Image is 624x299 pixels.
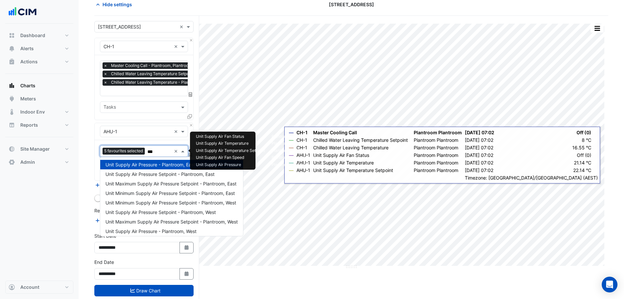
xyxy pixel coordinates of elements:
[189,38,193,42] button: Close
[9,159,15,165] app-icon: Admin
[268,147,294,154] td: Plantroom
[193,161,268,168] td: Unit Supply Air Pressure
[174,128,180,135] span: Clear
[105,190,235,196] span: Unit Minimum Supply Air Pressure Setpoint - Plantroom, East
[103,62,108,69] span: ×
[5,79,73,92] button: Charts
[103,103,116,112] div: Tasks
[20,159,35,165] span: Admin
[105,209,216,215] span: Unit Supply Air Pressure Setpoint - Plantroom, West
[20,96,36,102] span: Meters
[94,259,114,266] label: End Date
[5,105,73,118] button: Indoor Env
[105,171,215,177] span: Unit Supply Air Pressure Setpoint - Plantroom, East
[5,92,73,105] button: Meters
[5,42,73,55] button: Alerts
[193,147,268,154] td: Unit Supply Air Temperature Setpoint
[184,271,190,277] fa-icon: Select Date
[109,79,223,86] span: Chilled Water Leaving Temperature - Plantroom, Plantroom
[20,32,45,39] span: Dashboard
[109,62,194,69] span: Master Cooling Call - Plantroom, Plantroom
[5,281,73,294] button: Account
[184,245,190,250] fa-icon: Select Date
[193,140,268,147] td: Unit Supply Air Temperature
[268,161,294,168] td: Plantroom
[9,32,15,39] app-icon: Dashboard
[20,122,38,128] span: Reports
[329,1,374,8] span: [STREET_ADDRESS]
[105,228,197,234] span: Unit Supply Air Pressure - Plantroom, West
[105,219,238,224] span: Unit Maximum Supply Air Pressure Setpoint - Plantroom, West
[105,162,195,167] span: Unit Supply Air Pressure - Plantroom, East
[20,109,45,115] span: Indoor Env
[268,140,294,147] td: Plantroom
[5,55,73,68] button: Actions
[174,43,180,50] span: Clear
[294,133,320,140] td: Plantroom
[268,133,294,140] td: Plantroom
[20,82,35,89] span: Charts
[109,71,240,77] span: Chilled Water Leaving Temperature Setpoint - Plantroom, Plantroom
[9,109,15,115] app-icon: Indoor Env
[193,154,268,161] td: Unit Supply Air Fan Speed
[103,71,108,77] span: ×
[591,24,604,32] button: More Options
[20,284,39,290] span: Account
[5,118,73,132] button: Reports
[20,58,38,65] span: Actions
[602,277,617,292] div: Open Intercom Messenger
[105,181,236,186] span: Unit Maximum Supply Air Pressure Setpoint - Plantroom, East
[189,123,193,127] button: Close
[105,200,236,205] span: Unit Minimum Supply Air Pressure Setpoint - Plantroom, West
[294,161,320,168] td: East
[174,148,180,155] span: Clear
[9,146,15,152] app-icon: Site Manager
[9,58,15,65] app-icon: Actions
[20,146,50,152] span: Site Manager
[187,114,192,119] span: Clone Favourites and Tasks from this Equipment to other Equipment
[94,285,194,296] button: Draw Chart
[268,154,294,161] td: Plantroom
[5,156,73,169] button: Admin
[188,92,194,97] span: Choose Function
[94,217,143,224] button: Add Reference Line
[193,133,268,140] td: Unit Supply Air Fan Status
[9,82,15,89] app-icon: Charts
[103,79,108,86] span: ×
[100,157,243,236] ng-dropdown-panel: Options list
[94,181,134,189] button: Add Equipment
[94,232,116,239] label: Start Date
[294,140,320,147] td: Plantroom
[180,23,185,30] span: Clear
[94,207,129,214] label: Reference Lines
[5,142,73,156] button: Site Manager
[103,1,132,8] span: Hide settings
[20,45,34,52] span: Alerts
[9,45,15,52] app-icon: Alerts
[9,122,15,128] app-icon: Reports
[103,148,145,154] span: 5 favourites selected
[294,154,320,161] td: Plantroom
[5,29,73,42] button: Dashboard
[9,96,15,102] app-icon: Meters
[8,5,37,18] img: Company Logo
[294,147,320,154] td: Plantroom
